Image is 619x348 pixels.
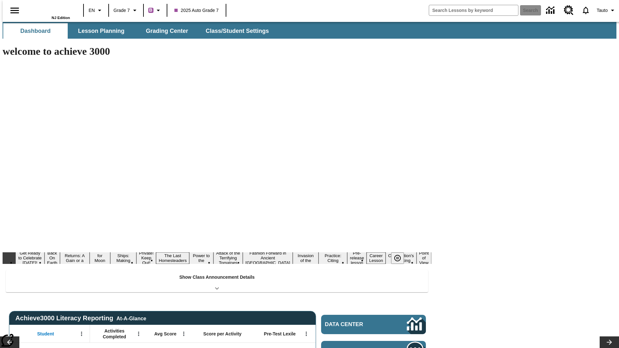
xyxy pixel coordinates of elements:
button: Dashboard [3,23,68,39]
a: Notifications [577,2,594,19]
button: Pause [391,252,404,264]
button: Slide 10 Fashion Forward in Ancient Rome [243,250,293,266]
span: Tauto [597,7,608,14]
a: Home [28,3,70,16]
input: search field [429,5,518,15]
button: Open Menu [301,329,311,339]
span: Dashboard [20,27,51,35]
span: NJ Edition [52,16,70,20]
button: Slide 13 Pre-release lesson [347,250,367,266]
a: Data Center [321,315,426,334]
a: Data Center [542,2,560,19]
button: Open Menu [179,329,189,339]
span: Lesson Planning [78,27,124,35]
div: Home [28,2,70,20]
button: Open side menu [5,1,24,20]
span: Data Center [325,321,385,328]
button: Slide 2 Back On Earth [44,250,60,266]
button: Boost Class color is purple. Change class color [146,5,165,16]
button: Slide 6 Private! Keep Out! [136,250,156,266]
p: Show Class Announcement Details [179,274,255,281]
button: Slide 1 Get Ready to Celebrate Juneteenth! [15,250,44,266]
div: Show Class Announcement Details [6,270,428,292]
span: Class/Student Settings [206,27,269,35]
button: Slide 15 The Constitution's Balancing Act [386,247,417,269]
span: B [149,6,152,14]
button: Slide 12 Mixed Practice: Citing Evidence [319,247,347,269]
span: Activities Completed [93,328,136,340]
div: Pause [391,252,410,264]
button: Grade: Grade 7, Select a grade [111,5,141,16]
span: Achieve3000 Literacy Reporting [15,314,146,322]
button: Lesson carousel, Next [600,336,619,348]
button: Open Menu [134,329,143,339]
button: Language: EN, Select a language [86,5,106,16]
h1: welcome to achieve 3000 [3,45,431,57]
span: Score per Activity [203,331,242,337]
button: Slide 3 Free Returns: A Gain or a Drain? [60,247,90,269]
button: Slide 8 Solar Power to the People [189,247,213,269]
span: Pre-Test Lexile [264,331,296,337]
button: Slide 16 Point of View [417,250,431,266]
span: EN [89,7,95,14]
span: Grading Center [146,27,188,35]
div: SubNavbar [3,23,275,39]
button: Slide 9 Attack of the Terrifying Tomatoes [213,250,243,266]
button: Slide 7 The Last Homesteaders [156,252,189,264]
button: Open Menu [77,329,86,339]
button: Profile/Settings [594,5,619,16]
a: Resource Center, Will open in new tab [560,2,577,19]
button: Class/Student Settings [201,23,274,39]
span: Grade 7 [113,7,130,14]
button: Slide 11 The Invasion of the Free CD [293,247,319,269]
button: Grading Center [135,23,199,39]
span: 2025 Auto Grade 7 [174,7,219,14]
button: Slide 5 Cruise Ships: Making Waves [110,247,136,269]
button: Slide 14 Career Lesson [367,252,386,264]
div: SubNavbar [3,22,616,39]
span: Student [37,331,54,337]
button: Slide 4 Time for Moon Rules? [90,247,110,269]
div: At-A-Glance [116,314,146,322]
span: Avg Score [154,331,176,337]
button: Lesson Planning [69,23,133,39]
